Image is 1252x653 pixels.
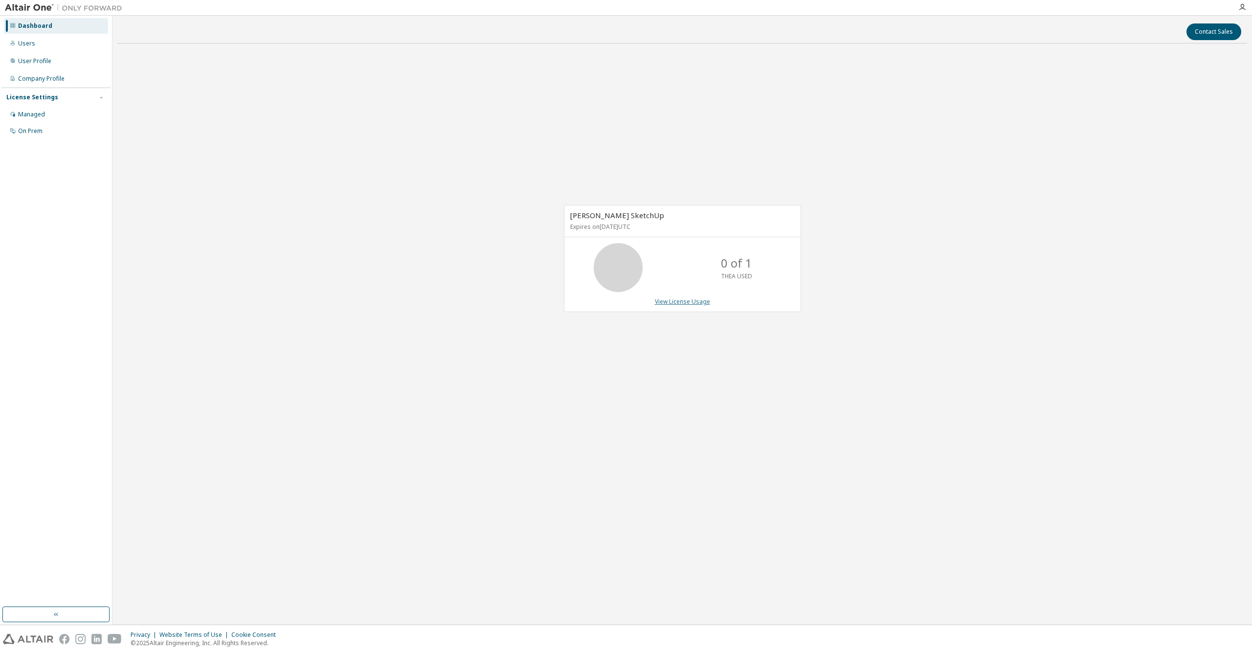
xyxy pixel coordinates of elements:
[131,639,282,647] p: © 2025 Altair Engineering, Inc. All Rights Reserved.
[75,634,86,644] img: instagram.svg
[18,40,35,47] div: Users
[3,634,53,644] img: altair_logo.svg
[1186,23,1241,40] button: Contact Sales
[5,3,127,13] img: Altair One
[721,255,752,271] p: 0 of 1
[18,57,51,65] div: User Profile
[570,223,792,231] p: Expires on [DATE] UTC
[18,22,52,30] div: Dashboard
[18,111,45,118] div: Managed
[6,93,58,101] div: License Settings
[159,631,231,639] div: Website Terms of Use
[570,210,664,220] span: [PERSON_NAME] SketchUp
[59,634,69,644] img: facebook.svg
[131,631,159,639] div: Privacy
[18,127,43,135] div: On Prem
[91,634,102,644] img: linkedin.svg
[108,634,122,644] img: youtube.svg
[655,297,710,306] a: View License Usage
[18,75,65,83] div: Company Profile
[231,631,282,639] div: Cookie Consent
[721,272,752,280] p: THEA USED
